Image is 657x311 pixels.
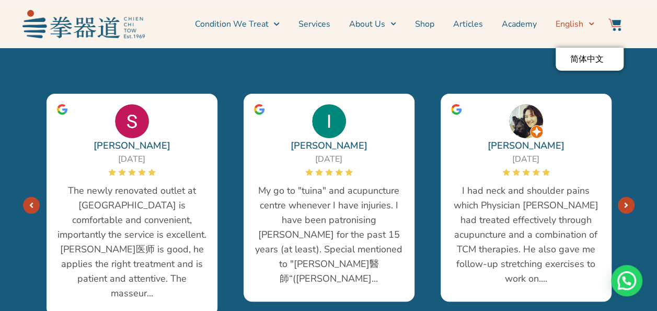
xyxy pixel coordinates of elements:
a: English [556,11,594,37]
ul: English [556,48,624,71]
a: About Us [349,11,396,37]
a: [PERSON_NAME] [488,138,564,153]
span: English [556,18,583,30]
span: The newly renovated outlet at [GEOGRAPHIC_DATA] is comfortable and convenient, importantly the se... [57,183,207,301]
img: Ivy Tan [312,104,346,138]
a: Services [298,11,330,37]
span: I had neck and shoulder pains which Physician [PERSON_NAME] had treated effectively through acupu... [451,183,601,286]
span: [DATE] [512,153,539,165]
a: Academy [502,11,537,37]
a: [PERSON_NAME] [291,138,367,153]
nav: Menu [150,11,594,37]
a: Condition We Treat [194,11,279,37]
a: Articles [453,11,483,37]
a: 简体中文 [556,48,624,71]
img: Sharon Lim [115,104,149,138]
span: [DATE] [118,153,145,165]
img: Website Icon-03 [608,18,621,31]
a: Next [618,197,635,214]
a: [PERSON_NAME] [94,138,170,153]
span: My go to "tuina" and acupuncture centre whenever I have injuries. I have been patronising [PERSON... [254,183,404,286]
a: Shop [415,11,434,37]
a: Next [23,197,40,214]
img: Li-Ling Sitoh [509,104,543,138]
span: [DATE] [315,153,342,165]
span: 简体中文 [570,54,604,64]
